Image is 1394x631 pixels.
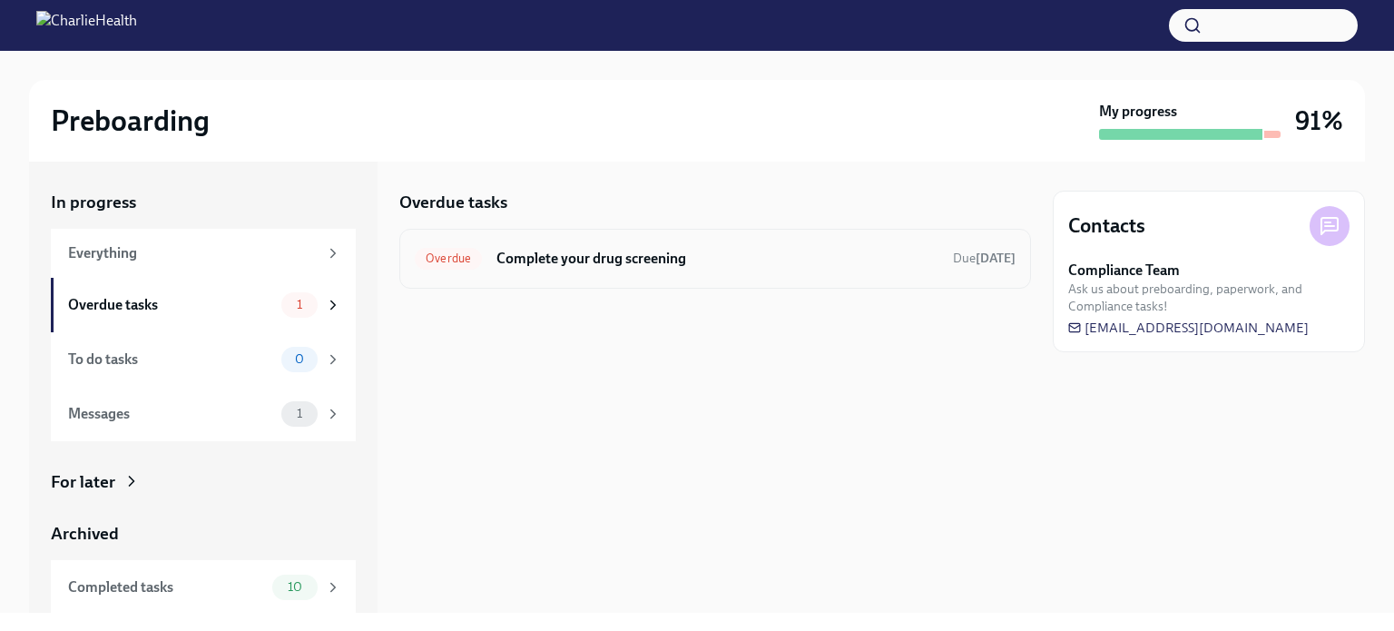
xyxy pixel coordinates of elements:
[51,387,356,441] a: Messages1
[68,243,318,263] div: Everything
[1295,104,1343,137] h3: 91%
[976,251,1016,266] strong: [DATE]
[1068,319,1309,337] a: [EMAIL_ADDRESS][DOMAIN_NAME]
[1068,212,1145,240] h4: Contacts
[51,470,115,494] div: For later
[68,577,265,597] div: Completed tasks
[51,470,356,494] a: For later
[953,250,1016,267] span: September 5th, 2025 09:00
[51,332,356,387] a: To do tasks0
[496,249,938,269] h6: Complete your drug screening
[415,251,482,265] span: Overdue
[51,191,356,214] a: In progress
[953,251,1016,266] span: Due
[1068,261,1180,281] strong: Compliance Team
[68,350,274,370] div: To do tasks
[51,229,356,278] a: Everything
[68,404,274,424] div: Messages
[399,191,507,214] h5: Overdue tasks
[51,560,356,615] a: Completed tasks10
[51,522,356,546] a: Archived
[286,298,313,311] span: 1
[284,352,315,366] span: 0
[415,244,1016,273] a: OverdueComplete your drug screeningDue[DATE]
[51,278,356,332] a: Overdue tasks1
[51,103,210,139] h2: Preboarding
[68,295,274,315] div: Overdue tasks
[36,11,137,40] img: CharlieHealth
[1068,281,1350,315] span: Ask us about preboarding, paperwork, and Compliance tasks!
[1099,102,1177,122] strong: My progress
[277,580,313,594] span: 10
[286,407,313,420] span: 1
